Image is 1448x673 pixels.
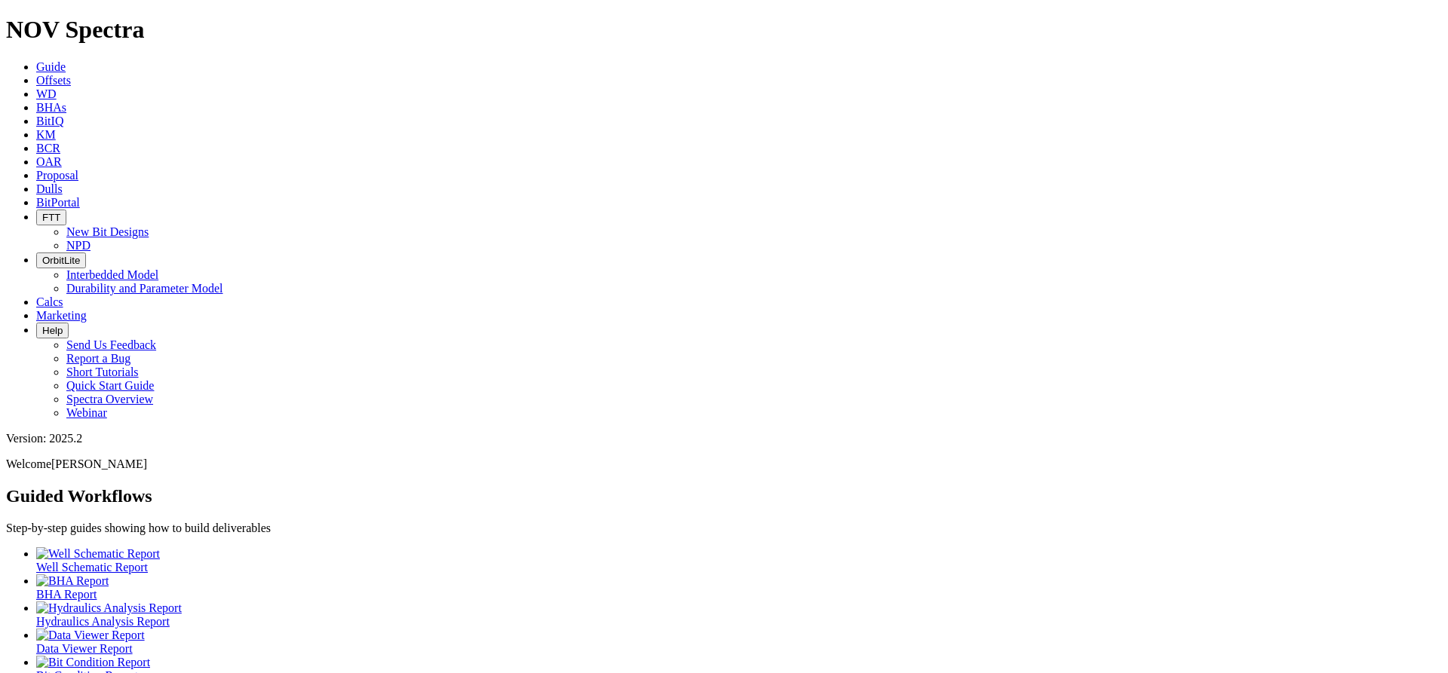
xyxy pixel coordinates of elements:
[36,60,66,73] a: Guide
[36,196,80,209] a: BitPortal
[66,239,90,252] a: NPD
[36,323,69,338] button: Help
[36,547,1442,574] a: Well Schematic Report Well Schematic Report
[36,588,97,601] span: BHA Report
[42,212,60,223] span: FTT
[36,210,66,225] button: FTT
[36,155,62,168] a: OAR
[6,486,1442,506] h2: Guided Workflows
[42,325,63,336] span: Help
[66,225,149,238] a: New Bit Designs
[66,406,107,419] a: Webinar
[36,601,182,615] img: Hydraulics Analysis Report
[6,522,1442,535] p: Step-by-step guides showing how to build deliverables
[36,642,133,655] span: Data Viewer Report
[36,547,160,561] img: Well Schematic Report
[36,252,86,268] button: OrbitLite
[66,268,158,281] a: Interbedded Model
[66,393,153,405] a: Spectra Overview
[36,574,1442,601] a: BHA Report BHA Report
[36,601,1442,628] a: Hydraulics Analysis Report Hydraulics Analysis Report
[36,169,78,182] a: Proposal
[66,338,156,351] a: Send Us Feedback
[66,282,223,295] a: Durability and Parameter Model
[36,115,63,127] a: BitIQ
[36,629,1442,655] a: Data Viewer Report Data Viewer Report
[66,352,130,365] a: Report a Bug
[36,142,60,154] a: BCR
[36,656,150,669] img: Bit Condition Report
[6,432,1442,445] div: Version: 2025.2
[36,309,87,322] a: Marketing
[42,255,80,266] span: OrbitLite
[36,295,63,308] a: Calcs
[36,615,170,628] span: Hydraulics Analysis Report
[36,87,57,100] a: WD
[36,101,66,114] a: BHAs
[51,457,147,470] span: [PERSON_NAME]
[36,629,145,642] img: Data Viewer Report
[36,74,71,87] a: Offsets
[36,182,63,195] a: Dulls
[66,366,139,378] a: Short Tutorials
[36,561,148,574] span: Well Schematic Report
[36,574,109,588] img: BHA Report
[6,457,1442,471] p: Welcome
[66,379,154,392] a: Quick Start Guide
[36,128,56,141] a: KM
[6,16,1442,44] h1: NOV Spectra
